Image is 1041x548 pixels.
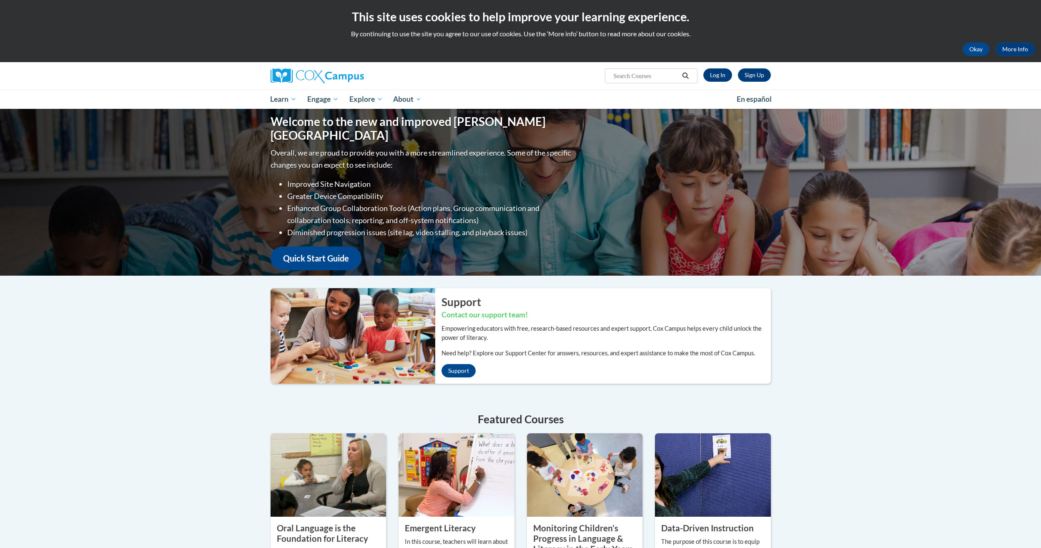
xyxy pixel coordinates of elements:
img: Emergent Literacy [399,433,514,517]
span: En español [737,95,772,103]
p: Need help? Explore our Support Center for answers, resources, and expert assistance to make the m... [441,349,771,358]
span: Learn [270,94,296,104]
button: Okay [963,43,989,56]
img: Data-Driven Instruction [655,433,771,517]
h4: Featured Courses [271,411,771,427]
p: Empowering educators with free, research-based resources and expert support, Cox Campus helps eve... [441,324,771,342]
a: Support [441,364,476,377]
img: Oral Language is the Foundation for Literacy [271,433,386,517]
li: Improved Site Navigation [287,178,573,190]
p: By continuing to use the site you agree to our use of cookies. Use the ‘More info’ button to read... [6,29,1035,38]
span: Engage [307,94,339,104]
h2: This site uses cookies to help improve your learning experience. [6,8,1035,25]
a: Log In [703,68,732,82]
span: Explore [349,94,383,104]
img: Cox Campus [271,68,364,83]
img: ... [264,288,435,383]
property: Oral Language is the Foundation for Literacy [277,523,368,543]
h1: Welcome to the new and improved [PERSON_NAME][GEOGRAPHIC_DATA] [271,115,573,143]
property: Emergent Literacy [405,523,476,533]
div: Main menu [258,90,783,109]
li: Diminished progression issues (site lag, video stalling, and playback issues) [287,226,573,239]
h3: Contact our support team! [441,310,771,320]
a: Quick Start Guide [271,246,361,270]
a: Cox Campus [271,68,429,83]
a: En español [731,90,777,108]
button: Search [679,71,692,81]
a: Engage [302,90,344,109]
li: Greater Device Compatibility [287,190,573,202]
a: More Info [996,43,1035,56]
img: Monitoring Children’s Progress in Language & Literacy in the Early Years [527,433,643,517]
a: About [388,90,427,109]
p: Overall, we are proud to provide you with a more streamlined experience. Some of the specific cha... [271,147,573,171]
h2: Support [441,294,771,309]
li: Enhanced Group Collaboration Tools (Action plans, Group communication and collaboration tools, re... [287,202,573,226]
property: Data-Driven Instruction [661,523,754,533]
a: Register [738,68,771,82]
input: Search Courses [612,71,679,81]
a: Learn [265,90,302,109]
span: About [393,94,421,104]
a: Explore [344,90,388,109]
